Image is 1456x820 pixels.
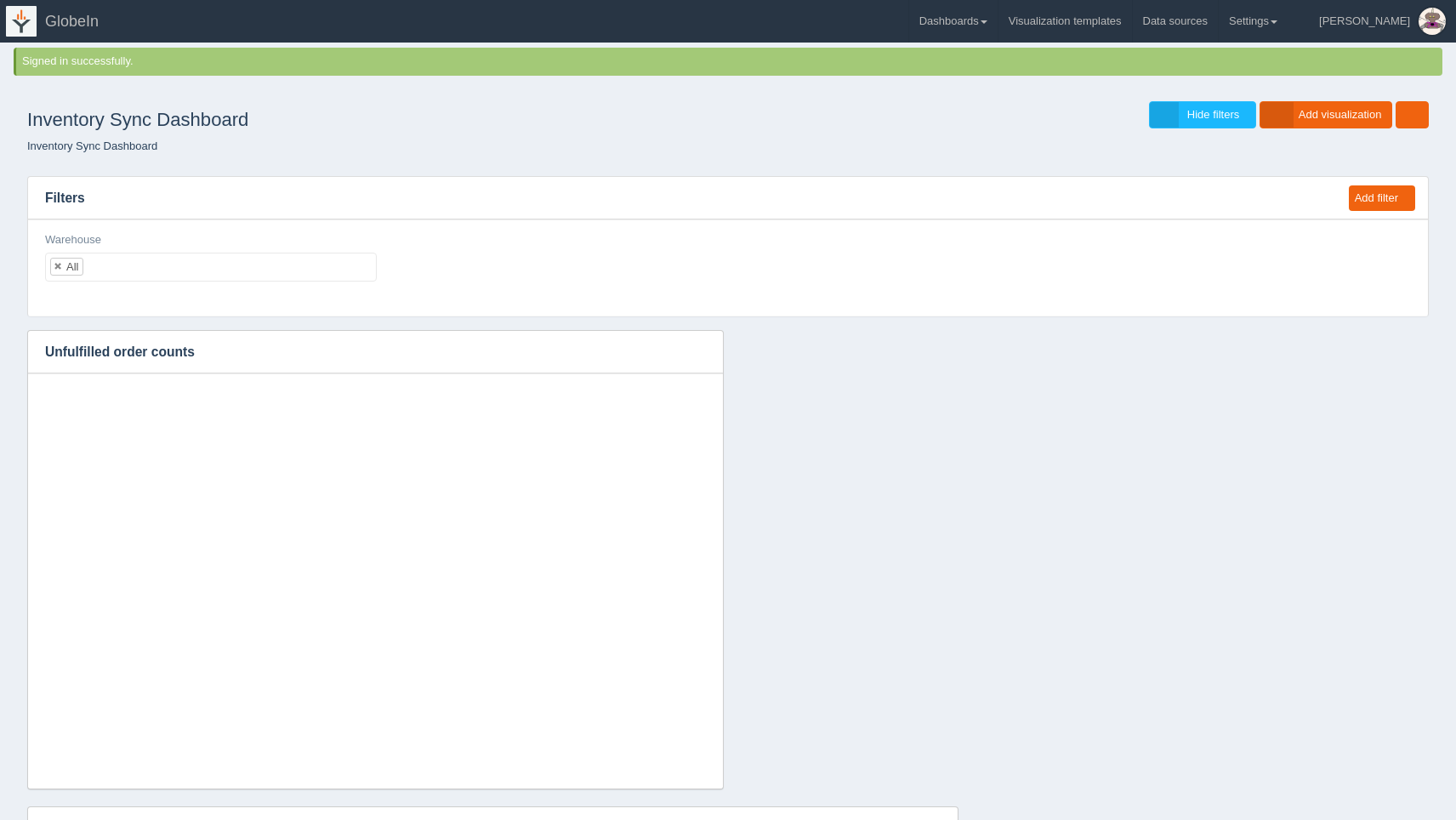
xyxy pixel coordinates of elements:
h3: Filters [28,177,1333,219]
span: Hide filters [1187,108,1239,121]
label: Warehouse [45,232,101,248]
img: Profile Picture [1419,8,1446,35]
button: Add filter [1349,185,1415,212]
div: [PERSON_NAME] [1319,4,1410,38]
div: Signed in successfully. [22,54,1439,70]
h1: Inventory Sync Dashboard [27,101,728,139]
a: Add visualization [1260,101,1393,129]
div: All [66,261,78,272]
h3: Unfulfilled order counts [28,331,697,373]
span: GlobeIn [45,13,99,30]
img: logo-icon-white-65218e21b3e149ebeb43c0d521b2b0920224ca4d96276e4423216f8668933697.png [6,6,37,37]
li: Inventory Sync Dashboard [27,139,157,155]
a: Hide filters [1149,101,1256,129]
